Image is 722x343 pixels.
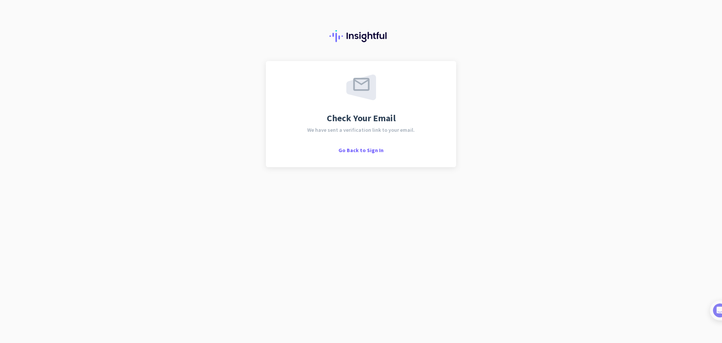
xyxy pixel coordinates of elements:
[307,127,415,133] span: We have sent a verification link to your email.
[327,114,396,123] span: Check Your Email
[346,75,376,100] img: email-sent
[329,30,393,42] img: Insightful
[338,147,384,154] span: Go Back to Sign In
